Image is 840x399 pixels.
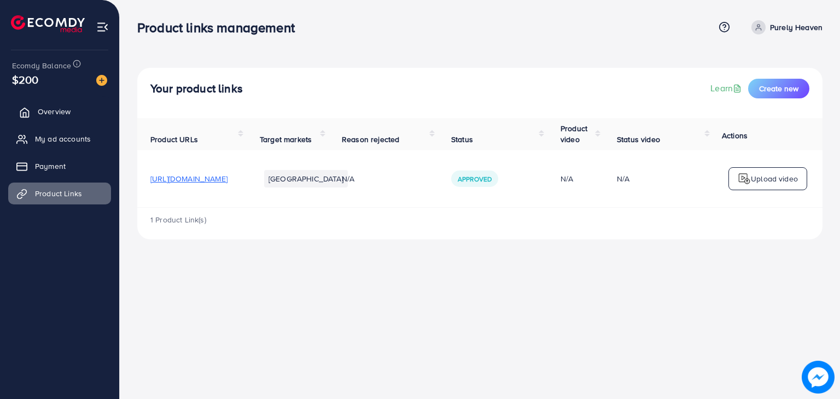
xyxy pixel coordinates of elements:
[751,172,798,185] p: Upload video
[617,134,660,145] span: Status video
[96,21,109,33] img: menu
[35,188,82,199] span: Product Links
[451,134,473,145] span: Status
[38,106,71,117] span: Overview
[260,134,312,145] span: Target markets
[264,170,348,187] li: [GEOGRAPHIC_DATA]
[8,128,111,150] a: My ad accounts
[561,173,591,184] div: N/A
[150,214,206,225] span: 1 Product Link(s)
[8,155,111,177] a: Payment
[802,361,835,394] img: image
[150,82,243,96] h4: Your product links
[35,161,66,172] span: Payment
[12,60,71,71] span: Ecomdy Balance
[11,15,85,32] img: logo
[710,82,744,95] a: Learn
[137,20,304,36] h3: Product links management
[770,21,822,34] p: Purely Heaven
[342,173,354,184] span: N/A
[342,134,399,145] span: Reason rejected
[561,123,587,145] span: Product video
[747,20,822,34] a: Purely Heaven
[12,72,39,87] span: $200
[150,173,227,184] span: [URL][DOMAIN_NAME]
[8,183,111,204] a: Product Links
[150,134,198,145] span: Product URLs
[458,174,492,184] span: Approved
[617,173,629,184] div: N/A
[738,172,751,185] img: logo
[722,130,748,141] span: Actions
[748,79,809,98] button: Create new
[759,83,798,94] span: Create new
[96,75,107,86] img: image
[35,133,91,144] span: My ad accounts
[8,101,111,122] a: Overview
